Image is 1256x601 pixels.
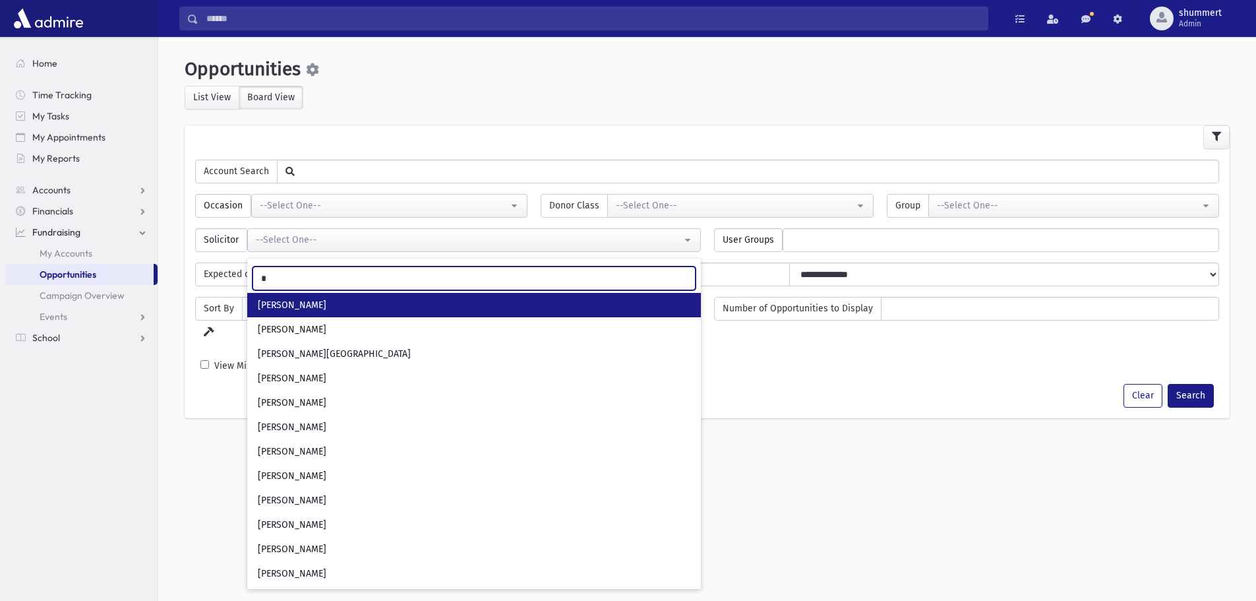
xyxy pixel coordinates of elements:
[5,84,158,106] a: Time Tracking
[185,86,239,110] label: List View
[198,7,988,30] input: Search
[32,332,60,344] span: School
[5,201,158,222] a: Financials
[40,269,96,280] span: Opportunities
[258,494,326,507] span: [PERSON_NAME]
[1179,18,1222,29] span: Admin
[251,194,527,218] button: --Select One--
[239,86,303,110] label: Board View
[32,131,105,143] span: My Appointments
[5,264,154,285] a: Opportunities
[258,470,326,483] span: [PERSON_NAME]
[5,243,158,264] a: My Accounts
[937,199,1200,212] div: --Select One--
[200,360,209,369] input: View Mine Only
[40,311,67,323] span: Events
[258,543,326,556] span: [PERSON_NAME]
[5,53,158,74] a: Home
[887,194,929,218] span: Group
[195,228,247,252] span: Solicitor
[258,299,326,312] span: [PERSON_NAME]
[616,199,854,212] div: --Select One--
[607,194,873,218] button: --Select One--
[1179,8,1222,18] span: shummert
[258,396,326,410] span: [PERSON_NAME]
[185,58,301,80] span: Opportunities
[32,57,57,69] span: Home
[258,567,326,581] span: [PERSON_NAME]
[40,247,92,259] span: My Accounts
[5,106,158,127] a: My Tasks
[714,297,882,321] span: Number of Opportunities to Display
[256,233,682,247] div: --Select One--
[5,327,158,348] a: School
[253,267,696,290] input: Search
[5,148,158,169] a: My Reports
[5,179,158,201] a: Accounts
[1168,384,1214,408] button: Search
[541,194,608,218] span: Donor Class
[258,323,326,336] span: [PERSON_NAME]
[247,228,701,252] button: --Select One--
[32,110,69,122] span: My Tasks
[32,152,80,164] span: My Reports
[11,5,86,32] img: AdmirePro
[32,226,80,238] span: Fundraising
[40,290,125,301] span: Campaign Overview
[32,205,73,217] span: Financials
[32,89,92,101] span: Time Tracking
[714,228,783,252] span: User Groups
[195,160,278,183] span: Account Search
[258,445,326,459] span: [PERSON_NAME]
[928,194,1219,218] button: --Select One--
[5,127,158,148] a: My Appointments
[260,199,508,212] div: --Select One--
[258,348,411,361] span: [PERSON_NAME][GEOGRAPHIC_DATA]
[212,360,279,371] span: View Mine Only
[5,306,158,327] a: Events
[5,222,158,243] a: Fundraising
[258,519,326,532] span: [PERSON_NAME]
[258,421,326,434] span: [PERSON_NAME]
[195,194,251,218] span: Occasion
[195,263,363,286] span: Expected close date within the next
[32,184,71,196] span: Accounts
[258,372,326,385] span: [PERSON_NAME]
[195,297,243,321] span: Sort By
[1123,384,1162,408] button: Clear
[5,285,158,306] a: Campaign Overview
